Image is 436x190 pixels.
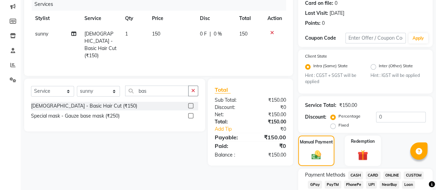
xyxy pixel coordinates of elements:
[313,63,348,71] label: Intra (Same) State
[125,86,189,96] input: Search or Scan
[31,112,120,120] div: Special mask - Gauze base mask (₹250)
[383,171,401,179] span: ONLINE
[308,181,322,189] span: GPay
[210,142,251,150] div: Paid:
[329,10,344,17] div: [DATE]
[210,30,211,38] span: |
[250,118,291,126] div: ₹150.00
[305,53,327,59] label: Client State
[210,118,251,126] div: Total:
[200,30,207,38] span: 0 F
[338,113,361,119] label: Percentage
[322,20,325,27] div: 0
[121,11,148,26] th: Qty
[210,111,251,118] div: Net:
[339,102,357,109] div: ₹150.00
[31,102,137,110] div: [DEMOGRAPHIC_DATA] - Basic Hair Cut (₹150)
[305,113,326,121] div: Discount:
[366,181,377,189] span: UPI
[402,181,415,189] span: Loan
[305,34,345,42] div: Coupon Code
[344,181,364,189] span: PhonePe
[348,171,363,179] span: CASH
[263,11,286,26] th: Action
[148,11,196,26] th: Price
[152,31,160,37] span: 150
[215,86,231,93] span: Total
[379,181,399,189] span: NearBuy
[80,11,121,26] th: Service
[366,171,381,179] span: CARD
[308,149,324,160] img: _cash.svg
[84,31,116,59] span: [DEMOGRAPHIC_DATA] - Basic Hair Cut (₹150)
[250,142,291,150] div: ₹0
[404,171,424,179] span: CUSTOM
[305,10,328,17] div: Last Visit:
[338,122,349,128] label: Fixed
[35,31,48,37] span: sunny
[300,139,333,145] label: Manual Payment
[257,126,291,133] div: ₹0
[235,11,263,26] th: Total
[196,11,235,26] th: Disc
[250,151,291,159] div: ₹150.00
[345,33,406,43] input: Enter Offer / Coupon Code
[250,111,291,118] div: ₹150.00
[354,149,371,161] img: _gift.svg
[31,11,80,26] th: Stylist
[210,104,251,111] div: Discount:
[305,20,321,27] div: Points:
[250,97,291,104] div: ₹150.00
[125,31,128,37] span: 1
[214,30,222,38] span: 0 %
[371,72,426,79] small: Hint : IGST will be applied
[250,133,291,141] div: ₹150.00
[408,33,428,43] button: Apply
[210,126,257,133] a: Add Tip
[250,104,291,111] div: ₹0
[210,151,251,159] div: Balance :
[239,31,247,37] span: 150
[379,63,413,71] label: Inter (Other) State
[325,181,341,189] span: PayTM
[210,97,251,104] div: Sub Total:
[351,138,375,144] label: Redemption
[210,133,251,141] div: Payable:
[305,171,345,179] span: Payment Methods
[305,102,336,109] div: Service Total:
[305,72,360,85] small: Hint : CGST + SGST will be applied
